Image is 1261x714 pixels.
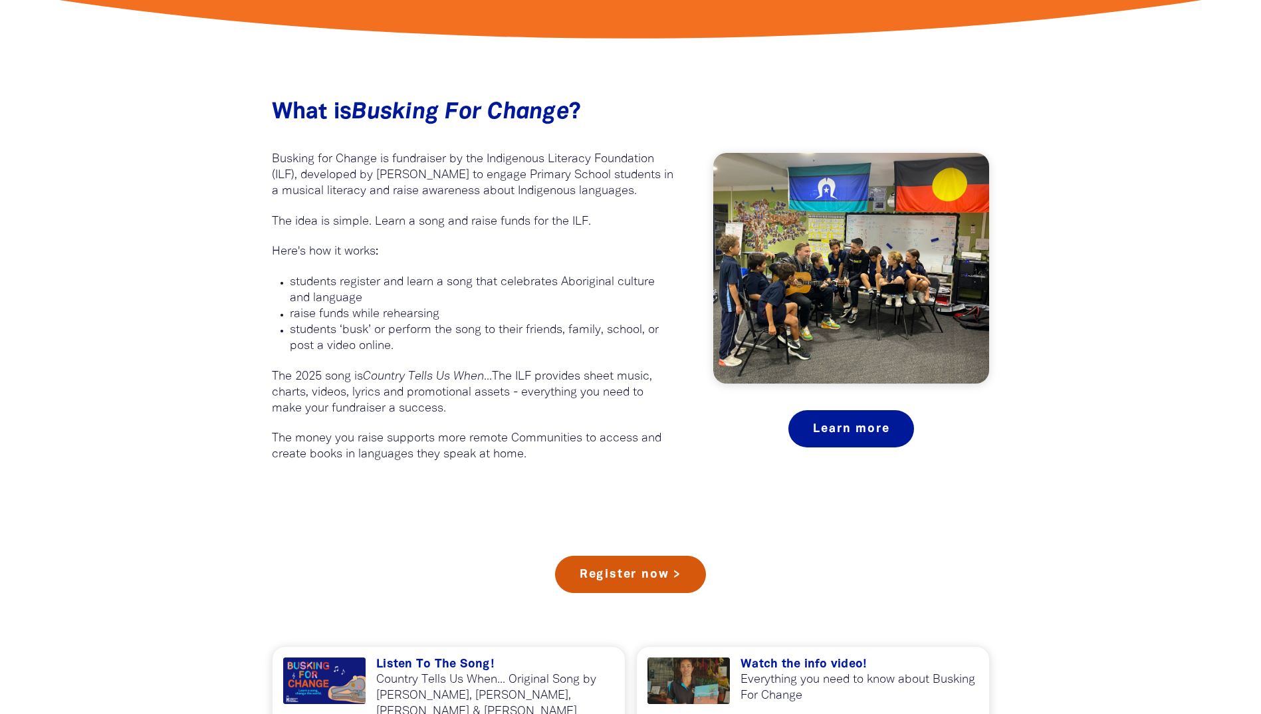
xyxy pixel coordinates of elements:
img: Josh Pyke with a Busking For Change Class [713,153,989,384]
h3: Listen To The Song! [376,657,614,672]
p: Here's how it works: [272,244,674,260]
span: What is ? [272,102,582,123]
p: students ‘busk’ or perform the song to their friends, family, school, or post a video online. [290,322,674,354]
p: raise funds while rehearsing [290,306,674,322]
a: Register now > [555,556,706,593]
p: students register and learn a song that celebrates Aboriginal culture and language [290,275,674,306]
em: Busking For Change [352,102,569,123]
p: The idea is simple. Learn a song and raise funds for the ILF. [272,214,674,230]
a: Learn more [788,410,914,447]
h3: Watch the info video! [741,657,978,672]
p: Busking for Change is fundraiser by the Indigenous Literacy Foundation (ILF), developed by [PERSO... [272,152,674,199]
p: The money you raise supports more remote Communities to access and create books in languages they... [272,431,674,463]
em: Country Tells Us When... [363,371,492,382]
p: The 2025 song is The ILF provides sheet music, charts, videos, lyrics and promotional assets - ev... [272,369,674,417]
